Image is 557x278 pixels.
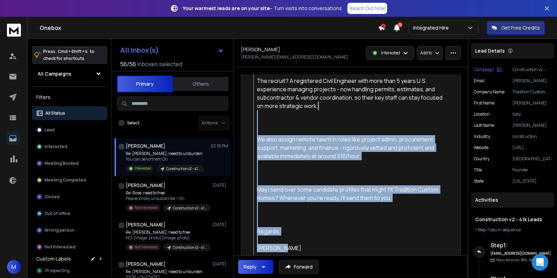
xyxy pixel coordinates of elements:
[474,167,482,173] p: title
[475,227,486,233] span: 1 Step
[126,142,165,149] h1: [PERSON_NAME]
[398,22,402,27] span: 12
[474,111,490,117] p: location
[173,76,228,92] button: Others
[115,43,229,57] button: All Inbox(s)
[212,183,228,188] p: [DATE]
[32,173,107,187] button: Meeting Completed
[120,60,136,68] span: 56 / 56
[471,192,554,208] div: Activities
[512,167,551,173] p: Founder
[32,223,107,237] button: Wrong person
[474,89,504,95] p: Company Name
[126,235,209,241] p: NO! [image: photo] [image: photo]
[126,221,165,228] h1: [PERSON_NAME]
[487,21,545,35] button: Get Free Credits
[36,255,71,262] h3: Custom Labels
[7,24,21,37] img: logo
[127,120,140,126] label: Select
[126,190,209,196] p: Re: Rose, need to free
[347,3,387,14] a: Reach Out Now
[512,134,551,139] p: construction
[474,67,502,72] button: Campaign
[475,216,550,223] h1: Construction v2 - 41k Leads
[238,260,273,274] button: Reply
[491,251,551,256] h6: [EMAIL_ADDRESS][DOMAIN_NAME]
[43,48,94,62] p: Press to check for shortcuts.
[491,241,551,249] h6: Step 1 :
[173,206,206,211] p: Construction v2 - 41k Leads
[126,156,204,162] p: You can send them On
[183,5,342,12] p: – Turn visits into conversations
[512,78,551,84] p: [PERSON_NAME][EMAIL_ADDRESS][DOMAIN_NAME]
[7,260,21,274] button: M
[212,222,228,227] p: [DATE]
[474,178,484,184] p: State
[512,111,551,117] p: Katy
[241,46,280,53] h1: [PERSON_NAME]
[173,245,206,250] p: Construction v2 - 41k Leads
[126,269,209,275] p: Re: [PERSON_NAME], need to unburden
[45,244,76,250] p: Not Interested
[183,5,270,11] strong: Your warmest leads are on your site
[350,5,385,12] p: Reach Out Now
[474,78,485,84] p: Email
[120,47,159,54] h1: All Inbox(s)
[135,245,158,250] p: Not Interested
[45,211,70,216] p: Out of office
[38,70,71,77] h1: All Campaigns
[40,24,378,32] h1: Onebox
[413,24,452,31] p: Integrated Hire
[212,261,228,267] p: [DATE]
[32,190,107,204] button: Closed
[420,50,432,56] p: Add to
[45,194,60,200] p: Closed
[279,260,319,274] button: Forward
[512,178,551,184] p: [US_STATE]
[32,140,107,154] button: Interested
[501,24,540,31] p: Get Free Credits
[244,263,257,270] div: Reply
[45,110,65,116] p: All Status
[45,127,55,133] p: Lead
[135,166,151,171] p: Interested
[474,134,490,139] p: industry
[521,257,535,262] span: 9th, Sep
[32,123,107,137] button: Lead
[126,230,209,235] p: Re: [PERSON_NAME], need to free
[496,257,535,263] p: Reply Received
[211,143,228,149] p: 02:16 PM
[126,261,165,268] h1: [PERSON_NAME]
[45,227,74,233] p: Wrong person
[32,106,107,120] button: All Status
[474,100,494,106] p: First Name
[475,47,505,54] p: Lead Details
[474,145,488,150] p: website
[126,151,204,156] p: Re: [PERSON_NAME], need to unburden
[135,205,158,210] p: Not Interested
[241,54,348,60] p: [PERSON_NAME][EMAIL_ADDRESS][DOMAIN_NAME]
[126,196,209,201] p: Please kindly unsubscribe > On
[32,92,107,102] h3: Filters
[45,144,67,149] p: Interested
[32,240,107,254] button: Not Interested
[32,67,107,81] button: All Campaigns
[512,145,551,150] p: [URL][DOMAIN_NAME]
[45,268,70,273] span: Prospecting
[474,123,494,128] p: Last Name
[474,67,494,72] p: Campaign
[512,67,551,72] p: Construction v2 - 41k Leads
[532,254,548,271] div: Open Intercom Messenger
[138,60,182,68] h3: Inboxes selected
[512,156,551,162] p: [GEOGRAPHIC_DATA]
[32,264,107,278] button: Prospecting
[512,100,551,106] p: [PERSON_NAME]
[32,156,107,170] button: Meeting Booked
[32,207,107,221] button: Out of office
[475,227,550,233] div: |
[126,182,165,189] h1: [PERSON_NAME]
[512,89,551,95] p: Tradition Custom Homes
